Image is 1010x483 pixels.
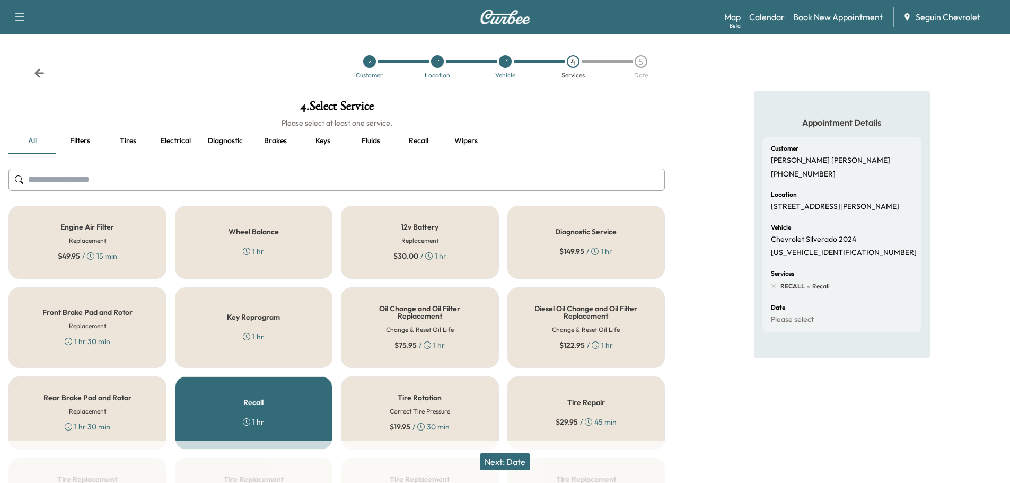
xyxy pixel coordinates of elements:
[771,304,785,311] h6: Date
[567,55,579,68] div: 4
[390,421,410,432] span: $ 19.95
[635,55,647,68] div: 5
[525,305,648,320] h5: Diesel Oil Change and Oil Filter Replacement
[199,128,251,154] button: Diagnostic
[356,72,383,78] div: Customer
[480,10,531,24] img: Curbee Logo
[358,305,481,320] h5: Oil Change and Oil Filter Replacement
[251,128,299,154] button: Brakes
[386,325,454,335] h6: Change & Reset Oil Life
[243,417,264,427] div: 1 hr
[393,251,446,261] div: / 1 hr
[730,22,741,30] div: Beta
[771,248,917,258] p: [US_VEHICLE_IDENTIFICATION_NUMBER]
[749,11,785,23] a: Calendar
[69,321,106,331] h6: Replacement
[227,313,280,321] h5: Key Reprogram
[556,417,578,427] span: $ 29.95
[243,331,264,342] div: 1 hr
[425,72,450,78] div: Location
[394,340,417,350] span: $ 75.95
[793,11,883,23] a: Book New Appointment
[634,72,648,78] div: Date
[34,68,45,78] div: Back
[495,72,515,78] div: Vehicle
[56,128,104,154] button: Filters
[559,340,613,350] div: / 1 hr
[58,251,80,261] span: $ 49.95
[69,407,106,416] h6: Replacement
[8,118,665,128] h6: Please select at least one service.
[762,117,921,128] h5: Appointment Details
[69,236,106,245] h6: Replacement
[559,340,585,350] span: $ 122.95
[916,11,980,23] span: Seguin Chevrolet
[805,281,810,292] span: -
[771,270,794,277] h6: Services
[8,100,665,118] h1: 4 . Select Service
[780,282,805,291] span: RECALL
[390,407,450,416] h6: Correct Tire Pressure
[771,191,797,198] h6: Location
[724,11,741,23] a: MapBeta
[556,417,617,427] div: / 45 min
[771,202,899,212] p: [STREET_ADDRESS][PERSON_NAME]
[243,246,264,257] div: 1 hr
[555,228,617,235] h5: Diagnostic Service
[8,128,665,154] div: basic tabs example
[771,145,798,152] h6: Customer
[42,309,133,316] h5: Front Brake Pad and Rotor
[152,128,199,154] button: Electrical
[65,336,110,347] div: 1 hr 30 min
[810,282,830,291] span: Recall
[60,223,114,231] h5: Engine Air Filter
[104,128,152,154] button: Tires
[394,340,445,350] div: / 1 hr
[771,170,836,179] p: [PHONE_NUMBER]
[43,394,131,401] h5: Rear Brake Pad and Rotor
[398,394,442,401] h5: Tire Rotation
[771,315,814,324] p: Please select
[58,251,117,261] div: / 15 min
[394,128,442,154] button: Recall
[401,223,438,231] h5: 12v Battery
[442,128,490,154] button: Wipers
[480,453,530,470] button: Next: Date
[561,72,585,78] div: Services
[771,156,890,165] p: [PERSON_NAME] [PERSON_NAME]
[8,128,56,154] button: all
[771,235,856,244] p: Chevrolet Silverado 2024
[567,399,605,406] h5: Tire Repair
[347,128,394,154] button: Fluids
[390,421,450,432] div: / 30 min
[393,251,418,261] span: $ 30.00
[299,128,347,154] button: Keys
[229,228,279,235] h5: Wheel Balance
[65,421,110,432] div: 1 hr 30 min
[559,246,584,257] span: $ 149.95
[771,224,791,231] h6: Vehicle
[401,236,438,245] h6: Replacement
[552,325,620,335] h6: Change & Reset Oil Life
[559,246,612,257] div: / 1 hr
[243,399,264,406] h5: Recall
